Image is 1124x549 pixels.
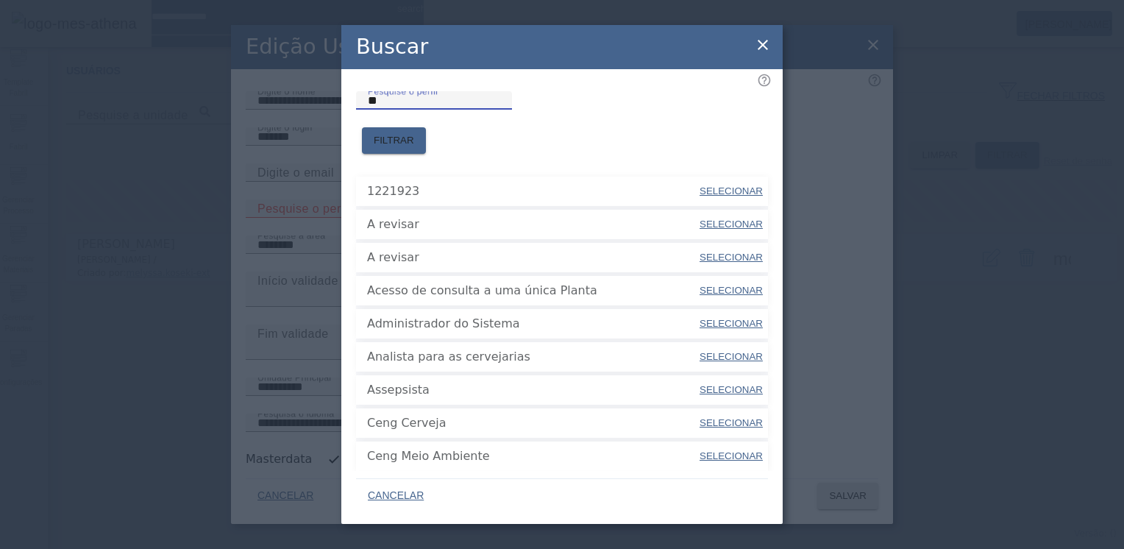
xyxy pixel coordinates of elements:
[698,410,764,436] button: SELECIONAR
[368,86,438,96] mat-label: Pesquise o perfil
[367,447,698,465] span: Ceng Meio Ambiente
[698,277,764,304] button: SELECIONAR
[700,219,763,230] span: SELECIONAR
[700,450,763,461] span: SELECIONAR
[356,31,428,63] h2: Buscar
[700,185,763,196] span: SELECIONAR
[367,249,698,266] span: A revisar
[700,384,763,395] span: SELECIONAR
[698,311,764,337] button: SELECIONAR
[367,315,698,333] span: Administrador do Sistema
[698,377,764,403] button: SELECIONAR
[367,381,698,399] span: Assepsista
[698,344,764,370] button: SELECIONAR
[698,244,764,271] button: SELECIONAR
[700,285,763,296] span: SELECIONAR
[362,127,426,154] button: FILTRAR
[367,348,698,366] span: Analista para as cervejarias
[367,183,698,200] span: 1221923
[700,417,763,428] span: SELECIONAR
[374,133,414,148] span: FILTRAR
[700,318,763,329] span: SELECIONAR
[698,443,764,470] button: SELECIONAR
[367,282,698,300] span: Acesso de consulta a uma única Planta
[368,489,424,503] span: CANCELAR
[367,216,698,233] span: A revisar
[698,211,764,238] button: SELECIONAR
[356,483,435,509] button: CANCELAR
[700,351,763,362] span: SELECIONAR
[367,414,698,432] span: Ceng Cerveja
[700,252,763,263] span: SELECIONAR
[698,178,764,205] button: SELECIONAR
